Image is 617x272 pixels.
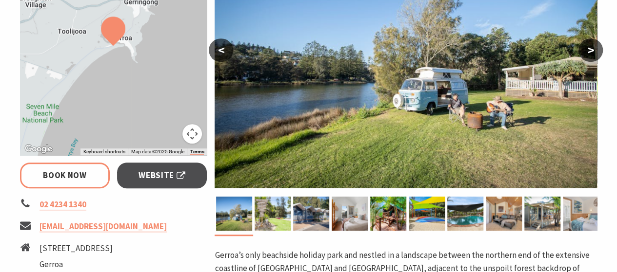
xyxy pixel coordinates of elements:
li: Gerroa [40,258,134,271]
img: Combi Van, Camping, Caravanning, Sites along Crooked River at Seven Mile Beach Holiday Park [216,197,252,231]
a: Open this area in Google Maps (opens a new window) [22,143,55,155]
img: Couple on cabin deck at Seven Mile Beach Holiday Park [524,197,560,231]
span: Map data ©2025 Google [131,149,184,154]
img: fireplace [486,197,522,231]
img: Welcome to Seven Mile Beach Holiday Park [255,197,291,231]
span: Website [139,169,185,182]
a: Book Now [20,163,110,188]
img: jumping pillow [409,197,445,231]
li: [STREET_ADDRESS] [40,242,134,255]
img: Safari Tents at Seven Mile Beach Holiday Park [370,197,406,231]
button: Keyboard shortcuts [83,148,125,155]
img: Beachside Pool [447,197,483,231]
img: shack 2 [332,197,368,231]
a: Website [117,163,207,188]
img: Google [22,143,55,155]
button: Map camera controls [182,124,202,144]
a: 02 4234 1340 [40,199,86,210]
a: [EMAIL_ADDRESS][DOMAIN_NAME] [40,221,167,232]
img: cabin bedroom [563,197,599,231]
img: Surf shak [293,197,329,231]
button: > [578,38,603,62]
button: < [209,38,233,62]
a: Terms (opens in new tab) [190,149,204,155]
